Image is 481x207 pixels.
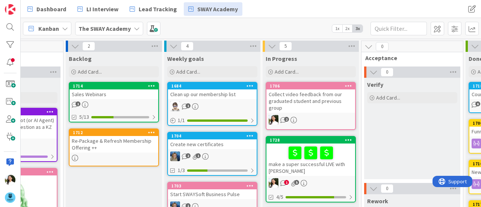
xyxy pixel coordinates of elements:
[168,89,257,99] div: Clean up our membership list
[70,129,158,136] div: 1712
[352,25,363,32] span: 3x
[73,130,158,135] div: 1712
[184,2,242,16] a: SWAY Academy
[475,101,480,106] span: 6
[167,82,257,126] a: 1684Clean up our membership listTP1/1
[376,94,400,101] span: Add Card...
[270,137,355,143] div: 1728
[176,68,200,75] span: Add Card...
[367,81,383,88] span: Verify
[171,133,257,139] div: 1704
[70,83,158,99] div: 1714Sales Webinars
[367,197,388,205] span: Rework
[168,133,257,139] div: 1704
[170,101,180,111] img: TP
[266,55,297,62] span: In Progress
[86,5,118,14] span: LI Interview
[70,129,158,153] div: 1712Re-Package & Refresh Membership Offering ++
[168,101,257,111] div: TP
[16,1,34,10] span: Support
[381,184,393,193] span: 0
[170,151,180,161] img: MA
[168,133,257,149] div: 1704Create new certificates
[168,183,257,199] div: 1703Start SWAYSoft Business Pulse
[276,193,283,201] span: 4/5
[70,83,158,89] div: 1714
[125,2,182,16] a: Lead Tracking
[196,153,201,158] span: 1
[82,42,95,51] span: 2
[73,2,123,16] a: LI Interview
[266,115,355,125] div: AK
[139,5,177,14] span: Lead Tracking
[168,139,257,149] div: Create new certificates
[70,89,158,99] div: Sales Webinars
[167,132,257,176] a: 1704Create new certificatesMA1/3
[266,144,355,176] div: make a super successful LIVE with [PERSON_NAME]
[266,137,355,176] div: 1728make a super successful LIVE with [PERSON_NAME]
[365,54,454,62] span: Acceptance
[178,116,185,124] span: 1 / 1
[371,22,427,35] input: Quick Filter...
[269,115,278,125] img: AK
[275,68,299,75] span: Add Card...
[5,192,15,203] img: avatar
[167,55,204,62] span: Weekly goals
[266,83,355,113] div: 1706Collect video feedback from our graduated student and previous group
[279,42,292,51] span: 5
[168,83,257,89] div: 1684
[168,183,257,189] div: 1703
[266,89,355,113] div: Collect video feedback from our graduated student and previous group
[197,5,238,14] span: SWAY Academy
[5,4,15,15] img: Visit kanbanzone.com
[5,175,15,185] img: AK
[381,68,393,77] span: 0
[36,5,66,14] span: Dashboard
[168,151,257,161] div: MA
[76,101,80,106] span: 1
[168,116,257,125] div: 1/1
[294,180,299,185] span: 5
[78,68,102,75] span: Add Card...
[332,25,342,32] span: 1x
[266,178,355,188] div: AK
[376,42,389,51] span: 0
[270,83,355,89] div: 1706
[69,55,92,62] span: Backlog
[284,180,289,185] span: 1
[266,137,355,144] div: 1728
[70,136,158,153] div: Re-Package & Refresh Membership Offering ++
[266,136,356,202] a: 1728make a super successful LIVE with [PERSON_NAME]AK4/5
[186,103,191,108] span: 1
[171,183,257,189] div: 1703
[69,82,159,122] a: 1714Sales Webinars5/13
[269,178,278,188] img: AK
[284,117,289,122] span: 2
[73,83,158,89] div: 1714
[168,83,257,99] div: 1684Clean up our membership list
[23,2,71,16] a: Dashboard
[171,83,257,89] div: 1684
[266,82,356,130] a: 1706Collect video feedback from our graduated student and previous groupAK
[69,128,159,166] a: 1712Re-Package & Refresh Membership Offering ++
[178,166,185,174] span: 1/3
[342,25,352,32] span: 2x
[181,42,194,51] span: 4
[38,24,59,33] span: Kanban
[79,113,89,121] span: 5/13
[168,189,257,199] div: Start SWAYSoft Business Pulse
[79,25,131,32] b: The SWAY Academy
[266,83,355,89] div: 1706
[186,153,191,158] span: 2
